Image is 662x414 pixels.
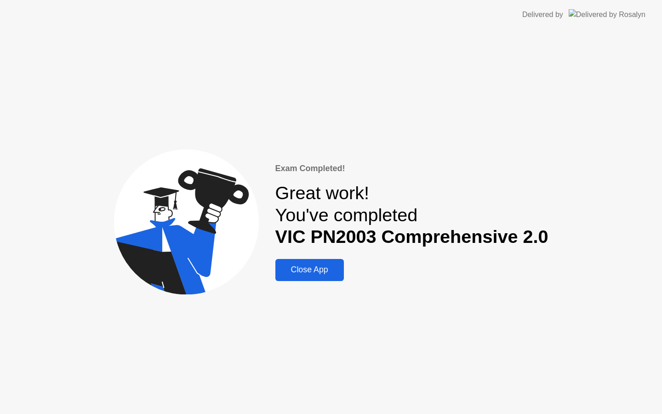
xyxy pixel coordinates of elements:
[522,9,563,20] div: Delivered by
[275,259,344,281] button: Close App
[569,9,645,20] img: Delivered by Rosalyn
[275,182,548,248] div: Great work! You've completed
[275,162,548,175] div: Exam Completed!
[275,226,548,247] b: VIC PN2003 Comprehensive 2.0
[278,265,341,275] div: Close App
